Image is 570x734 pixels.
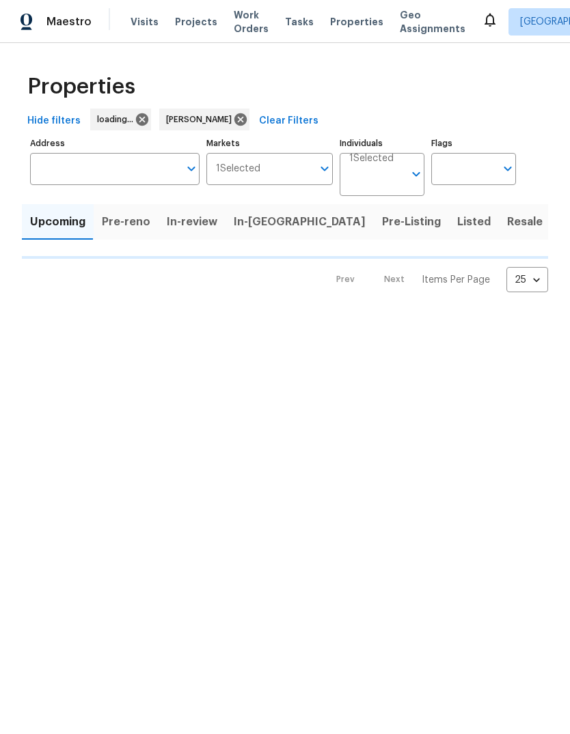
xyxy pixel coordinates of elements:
span: In-review [167,212,217,231]
span: Upcoming [30,212,85,231]
span: Work Orders [234,8,269,36]
button: Clear Filters [254,109,324,134]
label: Flags [431,139,516,147]
div: [PERSON_NAME] [159,109,249,130]
span: Properties [27,80,135,94]
span: loading... [97,113,139,126]
div: loading... [90,109,151,130]
span: Hide filters [27,113,81,130]
span: Tasks [285,17,314,27]
span: Maestro [46,15,92,29]
span: Geo Assignments [400,8,465,36]
button: Open [315,159,334,178]
span: In-[GEOGRAPHIC_DATA] [234,212,366,231]
div: 25 [506,262,548,298]
label: Markets [206,139,334,147]
p: Items Per Page [422,273,490,287]
button: Open [498,159,517,178]
button: Open [407,165,426,184]
span: Properties [330,15,383,29]
span: 1 Selected [349,153,394,165]
span: Resale [507,212,543,231]
label: Individuals [340,139,424,147]
span: Clear Filters [259,113,318,130]
span: Visits [131,15,159,29]
span: Pre-Listing [382,212,441,231]
nav: Pagination Navigation [323,267,548,292]
span: Pre-reno [102,212,150,231]
span: 1 Selected [216,163,260,175]
button: Open [182,159,201,178]
span: [PERSON_NAME] [166,113,237,126]
span: Listed [457,212,491,231]
button: Hide filters [22,109,86,134]
label: Address [30,139,200,147]
span: Projects [175,15,217,29]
